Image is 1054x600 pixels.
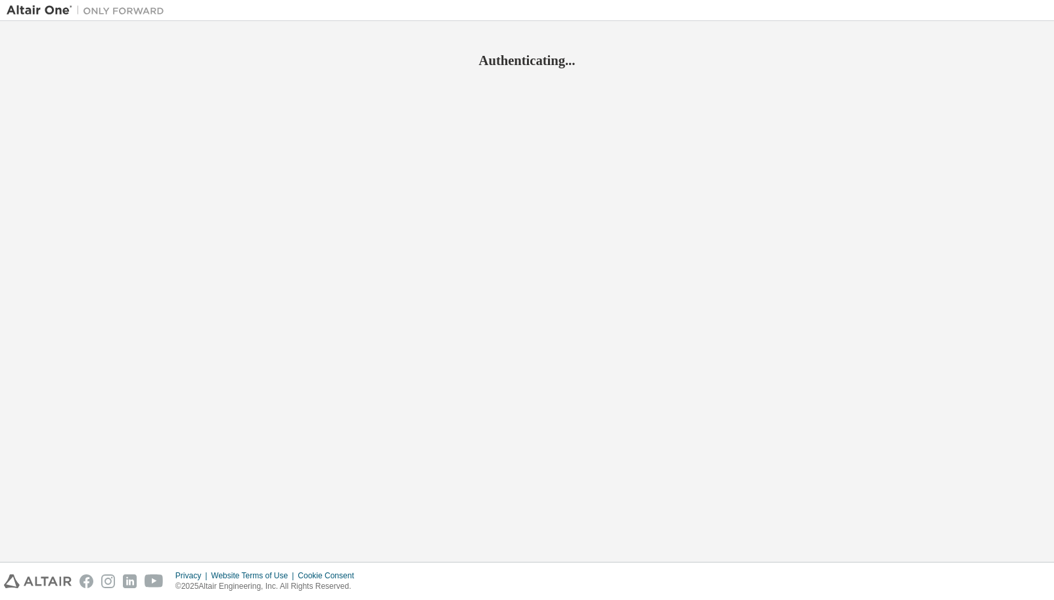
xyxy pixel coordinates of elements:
img: altair_logo.svg [4,574,72,588]
img: linkedin.svg [123,574,137,588]
h2: Authenticating... [7,52,1047,69]
img: instagram.svg [101,574,115,588]
img: Altair One [7,4,171,17]
div: Cookie Consent [298,570,361,581]
img: facebook.svg [80,574,93,588]
div: Website Terms of Use [211,570,298,581]
p: © 2025 Altair Engineering, Inc. All Rights Reserved. [175,581,362,592]
img: youtube.svg [145,574,164,588]
div: Privacy [175,570,211,581]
